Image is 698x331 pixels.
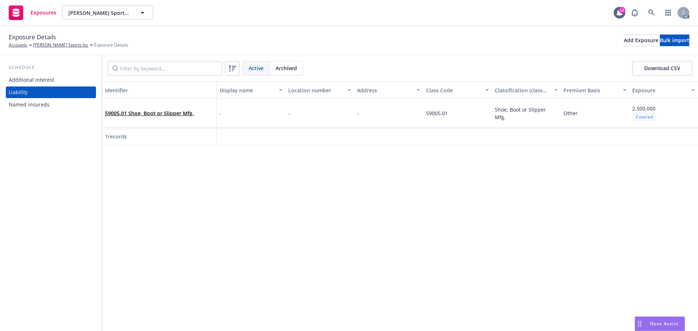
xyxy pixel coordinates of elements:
button: Add Exposure [624,35,658,46]
a: Report a Bug [627,5,642,20]
div: Class Code [426,86,481,94]
button: [PERSON_NAME] Sports Inc [62,5,153,20]
div: Exposure [632,86,687,94]
span: - [357,109,359,117]
div: Display name [220,86,274,94]
span: 2,500,000 [632,105,655,112]
a: Liability [6,86,96,98]
div: Identifier [105,86,213,94]
span: Shoe, Boot or Slipper Mfg. [495,106,547,121]
button: Exposure [629,81,698,99]
button: Class Code [423,81,492,99]
span: Other [563,110,578,117]
span: Active [249,64,264,72]
span: Exposure Details [94,42,128,48]
div: Liability [9,86,28,98]
a: Named insureds [6,99,96,110]
div: Schedule [6,64,96,71]
span: - [288,110,290,117]
a: Search [644,5,659,20]
button: Display name [217,81,285,99]
button: Classification (class code description) [492,81,561,99]
div: Additional interest [9,74,54,86]
span: Archived [276,64,297,72]
span: Nova Assist [650,320,679,327]
div: Covered [632,112,657,121]
div: 12 [619,7,625,13]
span: - [220,109,221,117]
button: Premium Basis [561,81,629,99]
a: Accounts [9,42,27,48]
button: Bulk import [660,35,689,46]
a: Additional interest [6,74,96,86]
span: Exposure Details [9,32,56,42]
div: Classification (class code description) [495,86,550,94]
span: 1 records [105,133,127,140]
span: Exposures [31,10,56,16]
span: [PERSON_NAME] Sports Inc [68,9,131,17]
a: Switch app [661,5,675,20]
span: 59005.01 Shoe, Boot or Slipper Mfg. [105,109,194,117]
span: 59005.01 [426,110,448,117]
div: Drag to move [635,317,644,331]
div: Named insureds [9,99,49,110]
a: [PERSON_NAME] Sports Inc [33,42,88,48]
a: 59005.01 Shoe, Boot or Slipper Mfg. [105,110,194,117]
a: Exposures [6,3,59,23]
button: Address [354,81,423,99]
button: Download CSV [632,61,692,76]
button: Nova Assist [635,316,685,331]
div: Premium Basis [563,86,618,94]
div: Address [357,86,412,94]
button: Identifier [102,81,217,99]
input: Filter by keyword... [108,61,222,76]
div: Location number [288,86,343,94]
button: Location number [285,81,354,99]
